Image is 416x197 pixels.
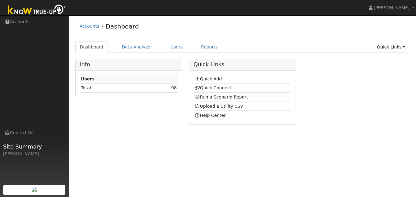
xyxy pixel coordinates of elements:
a: Data Analyzer [117,41,157,53]
a: Dashboard [75,41,108,53]
img: retrieve [32,187,37,192]
a: Users [166,41,187,53]
div: [PERSON_NAME] [3,151,66,157]
a: Reports [196,41,222,53]
span: [PERSON_NAME] [374,5,410,10]
a: Dashboard [106,23,139,30]
img: Know True-Up [5,3,69,17]
span: Site Summary [3,142,66,151]
a: Accounts [80,24,99,29]
a: Quick Links [372,41,410,53]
